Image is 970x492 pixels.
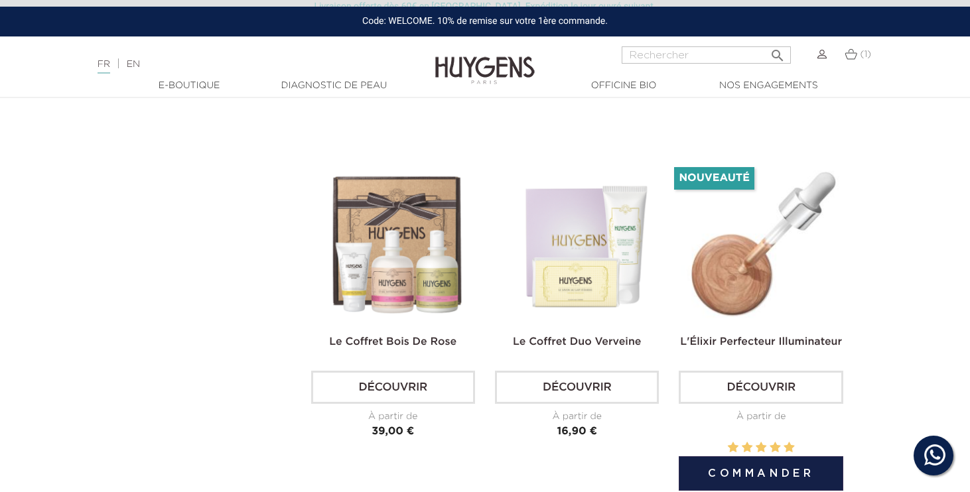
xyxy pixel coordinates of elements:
[770,44,786,60] i: 
[702,79,835,93] a: Nos engagements
[622,46,791,64] input: Rechercher
[756,440,766,456] label: 3
[495,371,659,404] a: Découvrir
[513,337,642,347] a: Le Coffret Duo Verveine
[674,167,754,190] li: Nouveauté
[435,35,535,86] img: Huygens
[679,410,843,424] div: À partir de
[498,160,661,324] img: coffret duo verveine
[845,49,872,60] a: (1)
[329,337,456,347] a: Le Coffret Bois de Rose
[127,60,140,69] a: EN
[680,337,842,347] a: L'Élixir Perfecteur Illuminateur
[770,440,780,456] label: 4
[557,79,690,93] a: Officine Bio
[860,50,871,59] span: (1)
[557,426,597,437] span: 16,90 €
[267,79,400,93] a: Diagnostic de peau
[679,371,843,404] a: Découvrir
[98,60,110,74] a: FR
[311,410,475,424] div: À partir de
[91,56,394,72] div: |
[679,456,843,491] button: Commander
[728,440,738,456] label: 1
[372,426,414,437] span: 39,00 €
[311,371,475,404] a: Découvrir
[766,42,790,60] button: 
[314,160,478,324] img: coffret bois de rose
[742,440,752,456] label: 2
[123,79,255,93] a: E-Boutique
[784,440,794,456] label: 5
[495,410,659,424] div: À partir de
